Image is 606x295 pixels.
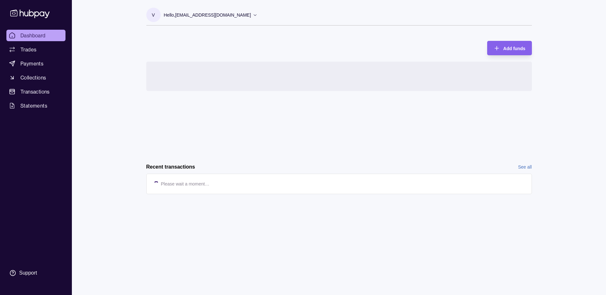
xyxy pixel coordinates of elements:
a: Statements [6,100,65,111]
span: Collections [20,74,46,81]
span: Payments [20,60,43,67]
span: Dashboard [20,32,46,39]
p: Hello, [EMAIL_ADDRESS][DOMAIN_NAME] [164,11,251,19]
span: Statements [20,102,47,110]
p: Please wait a moment… [161,180,210,187]
a: Dashboard [6,30,65,41]
h2: Recent transactions [146,163,195,170]
a: See all [518,163,532,170]
a: Transactions [6,86,65,97]
a: Payments [6,58,65,69]
button: Add funds [487,41,532,55]
a: Support [6,266,65,280]
a: Trades [6,44,65,55]
div: Support [19,269,37,276]
p: v [152,11,155,19]
a: Collections [6,72,65,83]
span: Trades [20,46,36,53]
span: Transactions [20,88,50,95]
span: Add funds [503,46,525,51]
